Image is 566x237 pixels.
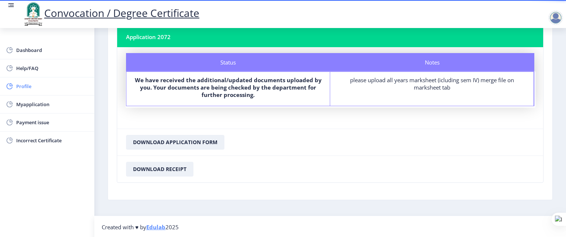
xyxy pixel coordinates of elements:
[22,6,199,20] a: Convocation / Degree Certificate
[102,223,179,231] span: Created with ♥ by 2025
[16,46,88,55] span: Dashboard
[146,223,165,231] a: Edulab
[117,27,543,47] nb-card-header: Application 2072
[16,118,88,127] span: Payment issue
[337,76,527,91] div: please upload all years marksheet (icluding sem IV) merge file on marksheet tab
[330,53,534,72] div: Notes
[16,136,88,145] span: Incorrect Certificate
[126,53,330,72] div: Status
[135,76,322,98] b: We have received the additional/updated documents uploaded by you. Your documents are being check...
[16,100,88,109] span: Myapplication
[16,64,88,73] span: Help/FAQ
[126,135,224,150] button: Download Application Form
[22,1,44,27] img: logo
[126,162,193,177] button: Download Receipt
[16,82,88,91] span: Profile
